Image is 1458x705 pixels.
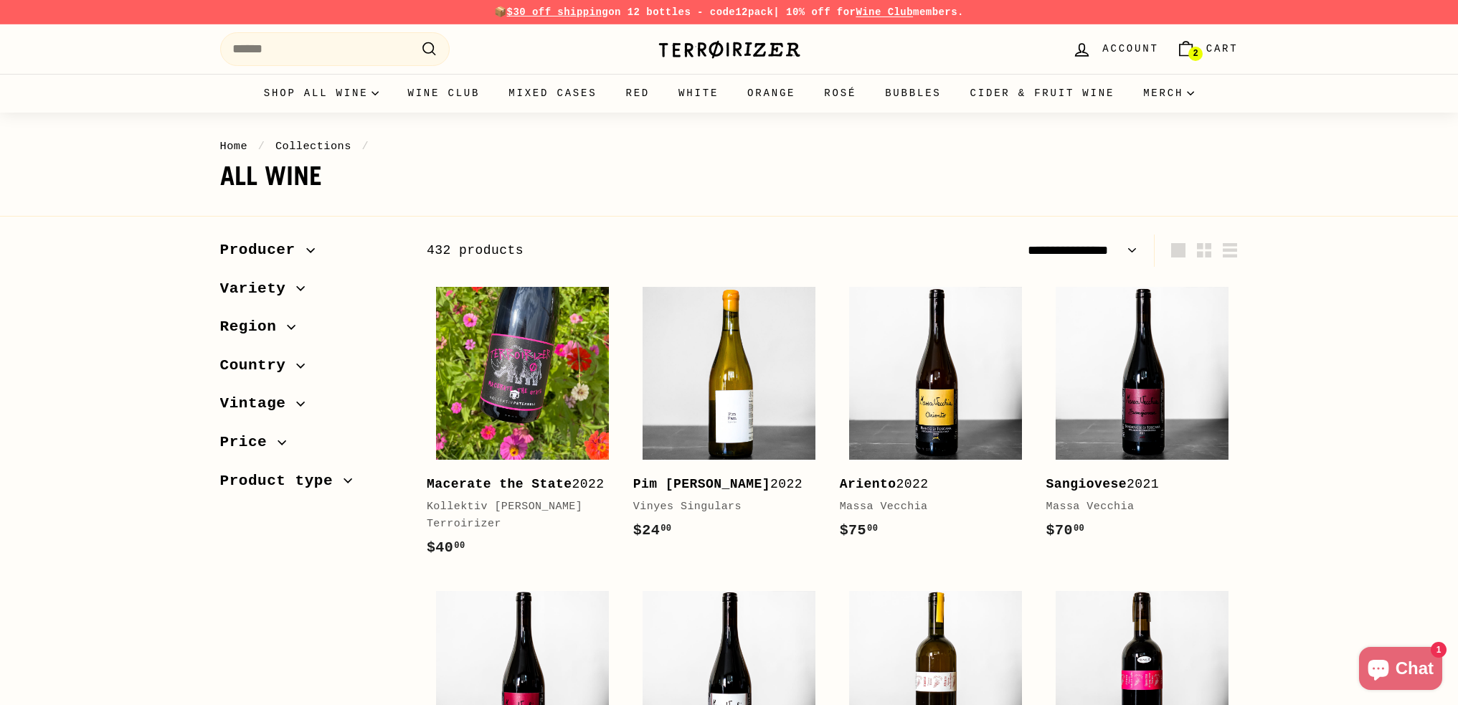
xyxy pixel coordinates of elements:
[220,350,404,389] button: Country
[220,140,248,153] a: Home
[275,140,351,153] a: Collections
[220,311,404,350] button: Region
[1074,524,1084,534] sup: 00
[810,74,871,113] a: Rosé
[220,235,404,273] button: Producer
[1102,41,1158,57] span: Account
[220,315,288,339] span: Region
[220,354,297,378] span: Country
[840,522,879,539] span: $75
[220,388,404,427] button: Vintage
[840,278,1032,557] a: Ariento2022Massa Vecchia
[611,74,664,113] a: Red
[220,469,344,493] span: Product type
[427,240,833,261] div: 432 products
[1046,278,1239,557] a: Sangiovese2021Massa Vecchia
[633,498,811,516] div: Vinyes Singulars
[220,238,306,262] span: Producer
[191,74,1267,113] div: Primary
[1193,49,1198,59] span: 2
[220,465,404,504] button: Product type
[220,138,1239,155] nav: breadcrumbs
[507,6,609,18] span: $30 off shipping
[1046,477,1127,491] b: Sangiovese
[871,74,955,113] a: Bubbles
[494,74,611,113] a: Mixed Cases
[1129,74,1208,113] summary: Merch
[427,474,605,495] div: 2022
[255,140,269,153] span: /
[220,4,1239,20] p: 📦 on 12 bottles - code | 10% off for members.
[427,278,619,574] a: Macerate the State2022Kollektiv [PERSON_NAME] Terroirizer
[1046,522,1085,539] span: $70
[867,524,878,534] sup: 00
[664,74,733,113] a: White
[359,140,373,153] span: /
[250,74,394,113] summary: Shop all wine
[735,6,773,18] strong: 12pack
[1355,647,1447,694] inbox-online-store-chat: Shopify online store chat
[840,498,1018,516] div: Massa Vecchia
[220,277,297,301] span: Variety
[733,74,810,113] a: Orange
[1168,28,1247,70] a: Cart
[393,74,494,113] a: Wine Club
[1046,498,1224,516] div: Massa Vecchia
[427,477,572,491] b: Macerate the State
[1206,41,1239,57] span: Cart
[840,474,1018,495] div: 2022
[220,162,1239,191] h1: All wine
[427,498,605,533] div: Kollektiv [PERSON_NAME] Terroirizer
[633,522,672,539] span: $24
[856,6,913,18] a: Wine Club
[1064,28,1167,70] a: Account
[633,477,770,491] b: Pim [PERSON_NAME]
[220,430,278,455] span: Price
[956,74,1130,113] a: Cider & Fruit Wine
[633,278,825,557] a: Pim [PERSON_NAME]2022Vinyes Singulars
[633,474,811,495] div: 2022
[220,427,404,465] button: Price
[427,539,465,556] span: $40
[840,477,896,491] b: Ariento
[220,273,404,312] button: Variety
[454,541,465,551] sup: 00
[1046,474,1224,495] div: 2021
[661,524,671,534] sup: 00
[220,392,297,416] span: Vintage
